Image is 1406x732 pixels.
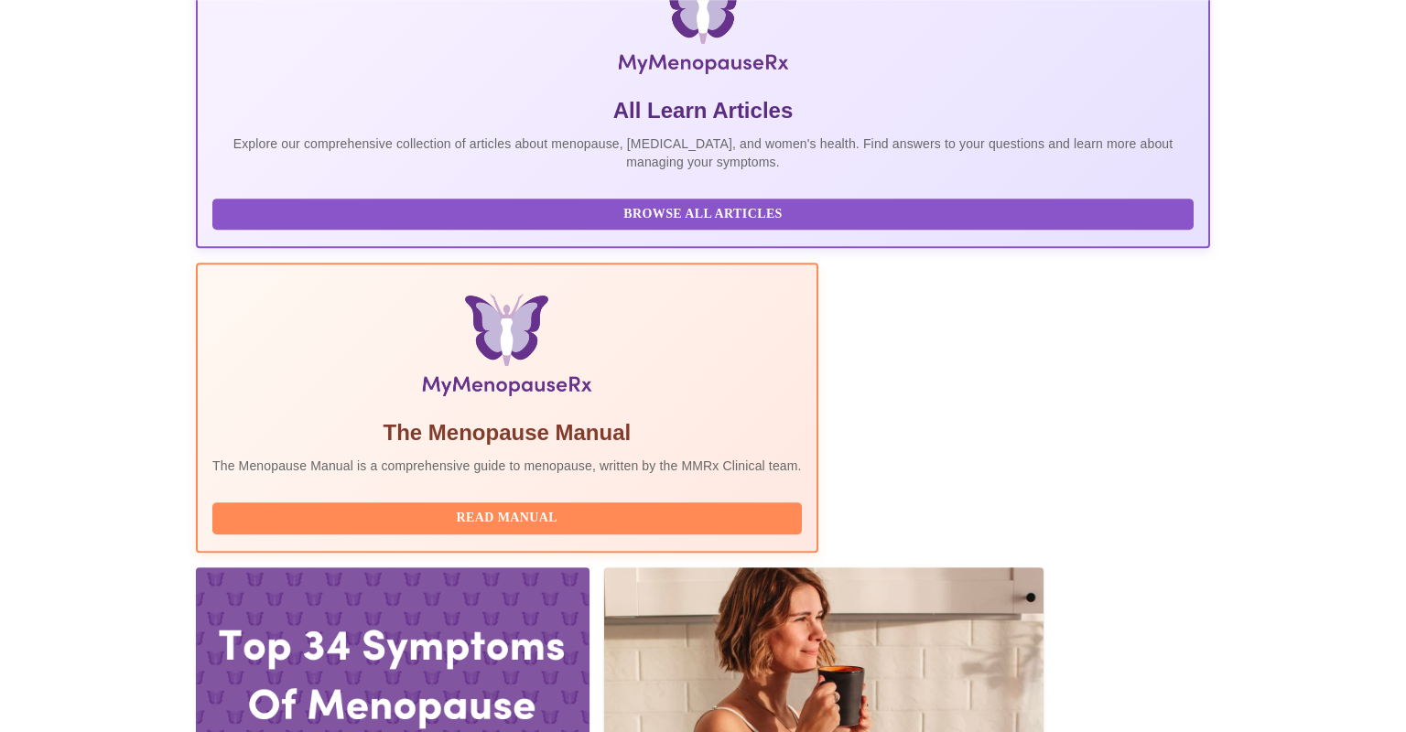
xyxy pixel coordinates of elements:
button: Browse All Articles [212,199,1194,231]
h5: All Learn Articles [212,96,1194,125]
p: The Menopause Manual is a comprehensive guide to menopause, written by the MMRx Clinical team. [212,457,802,475]
span: Read Manual [231,507,784,530]
button: Read Manual [212,502,802,534]
p: Explore our comprehensive collection of articles about menopause, [MEDICAL_DATA], and women's hea... [212,135,1194,171]
h5: The Menopause Manual [212,418,802,447]
a: Read Manual [212,509,806,524]
a: Browse All Articles [212,205,1198,221]
img: Menopause Manual [306,294,708,404]
span: Browse All Articles [231,203,1175,226]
